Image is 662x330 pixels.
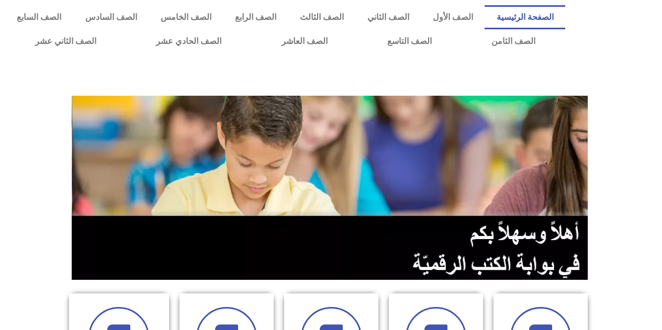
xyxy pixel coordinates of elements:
[5,5,73,29] a: الصف السابع
[485,5,565,29] a: الصفحة الرئيسية
[223,5,288,29] a: الصف الرابع
[73,5,149,29] a: الصف السادس
[462,29,565,53] a: الصف الثامن
[288,5,355,29] a: الصف الثالث
[357,29,462,53] a: الصف التاسع
[252,29,357,53] a: الصف العاشر
[149,5,223,29] a: الصف الخامس
[5,29,126,53] a: الصف الثاني عشر
[126,29,251,53] a: الصف الحادي عشر
[355,5,421,29] a: الصف الثاني
[421,5,485,29] a: الصف الأول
